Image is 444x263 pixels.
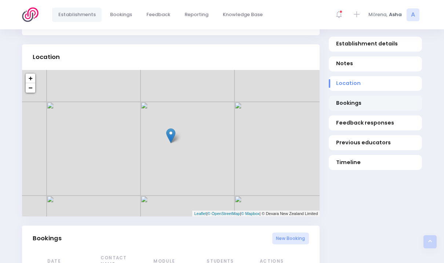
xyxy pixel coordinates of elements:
[272,233,309,245] a: New Booking
[194,211,206,216] a: Leaflet
[110,11,132,18] span: Bookings
[22,7,43,22] img: Logo
[26,74,35,83] a: Zoom in
[336,100,415,107] span: Bookings
[329,155,422,170] a: Timeline
[329,56,422,71] a: Notes
[26,83,35,93] a: Zoom out
[241,211,259,216] a: © Mapbox
[329,37,422,52] a: Establishment details
[329,96,422,111] a: Bookings
[336,139,415,147] span: Previous educators
[336,119,415,127] span: Feedback responses
[389,11,402,18] span: Asha
[336,60,415,68] span: Notes
[336,159,415,166] span: Timeline
[166,128,175,143] img: New Shoots Children Centre Hobsonville
[336,40,415,48] span: Establishment details
[140,8,176,22] a: Feedback
[368,11,387,18] span: Mōrena,
[216,8,269,22] a: Knowledge Base
[207,211,240,216] a: © OpenStreetMap
[192,211,320,217] div: | | | © Dexara New Zealand Limited
[33,235,62,242] h3: Bookings
[146,11,170,18] span: Feedback
[329,76,422,91] a: Location
[52,8,102,22] a: Establishments
[185,11,208,18] span: Reporting
[33,53,60,61] h3: Location
[329,136,422,151] a: Previous educators
[223,11,263,18] span: Knowledge Base
[178,8,214,22] a: Reporting
[407,8,419,21] span: A
[336,80,415,88] span: Location
[104,8,138,22] a: Bookings
[329,116,422,131] a: Feedback responses
[58,11,96,18] span: Establishments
